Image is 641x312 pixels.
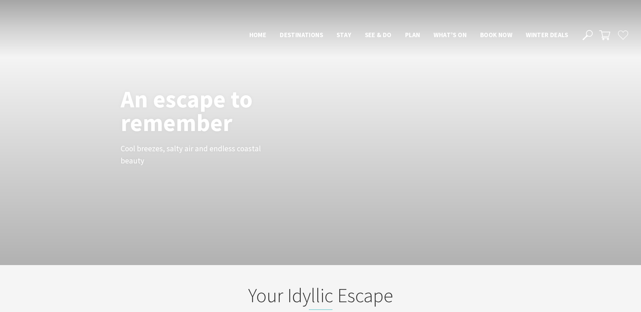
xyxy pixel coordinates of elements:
[243,30,575,41] nav: Main Menu
[121,87,306,134] h1: An escape to remember
[434,31,467,39] span: What’s On
[365,31,392,39] span: See & Do
[249,31,267,39] span: Home
[480,31,512,39] span: Book now
[405,31,420,39] span: Plan
[188,284,453,310] h2: Your Idyllic Escape
[337,31,351,39] span: Stay
[280,31,323,39] span: Destinations
[121,142,273,167] p: Cool breezes, salty air and endless coastal beauty
[526,31,568,39] span: Winter Deals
